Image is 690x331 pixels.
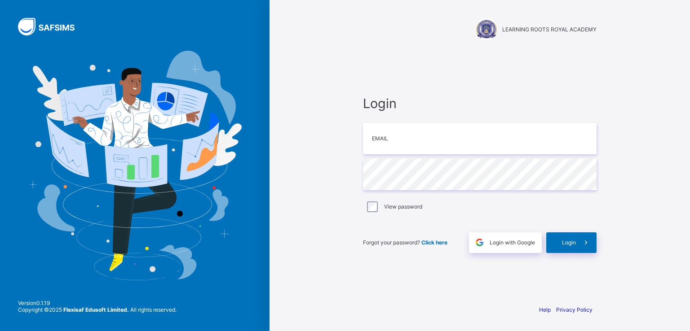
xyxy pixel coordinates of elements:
img: Hero Image [28,51,242,280]
span: Copyright © 2025 All rights reserved. [18,306,177,313]
span: Login with Google [490,239,535,246]
a: Click here [421,239,447,246]
span: Login [562,239,576,246]
img: SAFSIMS Logo [18,18,85,35]
img: google.396cfc9801f0270233282035f929180a.svg [474,237,485,248]
span: Version 0.1.19 [18,300,177,306]
span: Login [363,96,597,111]
strong: Flexisaf Edusoft Limited. [63,306,129,313]
a: Privacy Policy [556,306,593,313]
span: Forgot your password? [363,239,447,246]
span: LEARNING ROOTS ROYAL ACADEMY [502,26,597,33]
label: View password [384,203,422,210]
a: Help [539,306,551,313]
